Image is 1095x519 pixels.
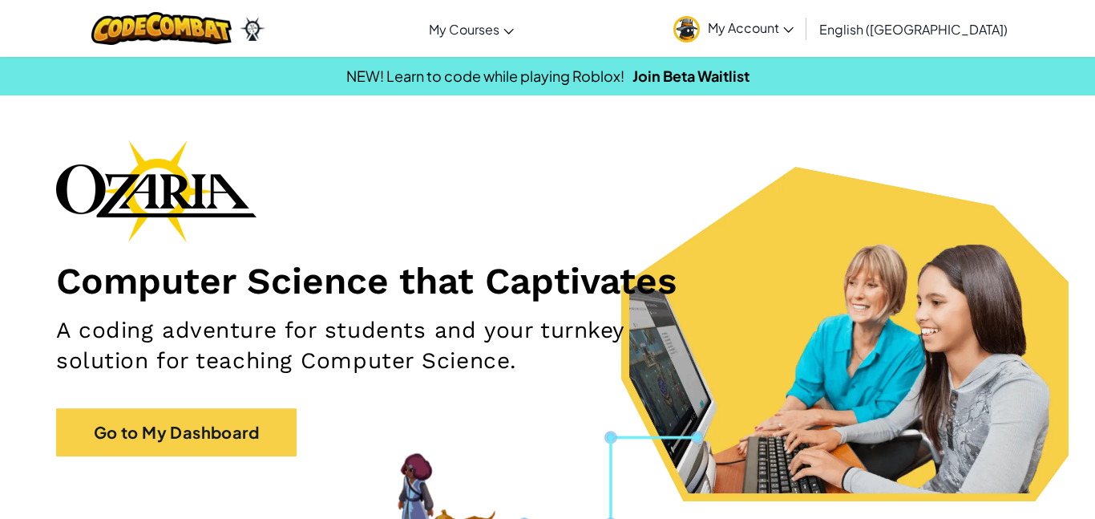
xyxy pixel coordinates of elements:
span: English ([GEOGRAPHIC_DATA]) [819,21,1008,38]
span: My Courses [429,21,499,38]
h1: Computer Science that Captivates [56,258,1039,303]
span: NEW! Learn to code while playing Roblox! [346,67,624,85]
a: Join Beta Waitlist [632,67,750,85]
img: Ozaria branding logo [56,140,257,242]
a: My Account [665,3,802,54]
img: avatar [673,16,700,43]
a: My Courses [421,7,522,51]
h2: A coding adventure for students and your turnkey solution for teaching Computer Science. [56,315,714,376]
img: CodeCombat logo [91,12,232,45]
img: Ozaria [240,17,265,41]
span: My Account [708,19,794,36]
a: English ([GEOGRAPHIC_DATA]) [811,7,1016,51]
a: Go to My Dashboard [56,408,297,456]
